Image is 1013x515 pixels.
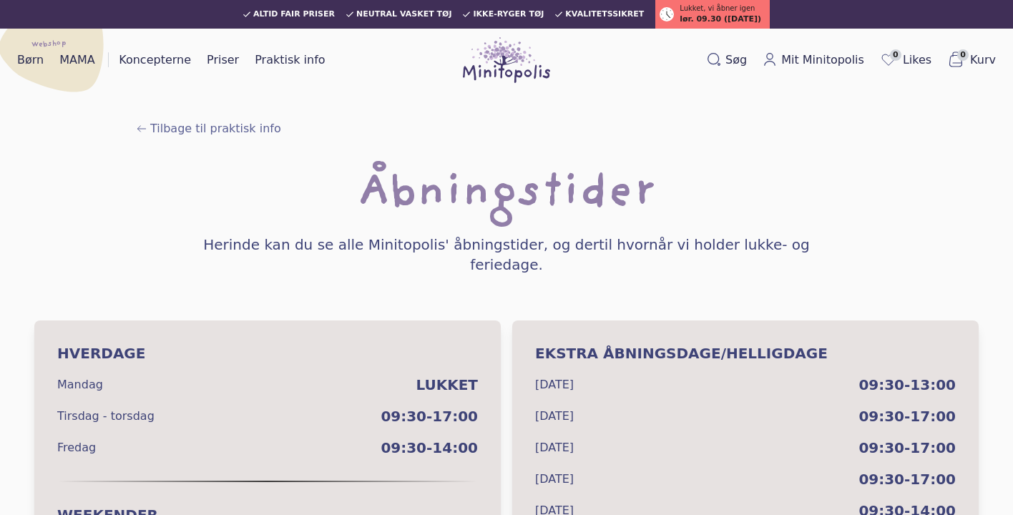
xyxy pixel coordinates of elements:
a: Priser [201,49,245,72]
a: Mit Minitopolis [757,49,870,72]
div: [DATE] [535,376,574,393]
span: Lukket [416,375,478,395]
div: [DATE] [535,408,574,425]
div: Fredag [57,439,96,456]
h1: Åbningstider [358,172,655,217]
div: [DATE] [535,439,574,456]
div: Tirsdag - torsdag [57,408,155,425]
span: 09:30-17:00 [381,406,478,426]
a: Praktisk info [249,49,331,72]
span: 0 [957,49,969,61]
h4: Herinde kan du se alle Minitopolis' åbningstider, og dertil hvornår vi holder lukke- og feriedage. [186,235,827,275]
div: [DATE] [535,471,574,488]
span: Kurv [970,51,996,69]
span: Tilbage til praktisk info [150,120,281,137]
span: 09:30-13:00 [858,375,956,395]
span: 09:30-17:00 [858,469,956,489]
span: Søg [725,51,747,69]
span: Mit Minitopolis [781,51,864,69]
img: Minitopolis logo [463,37,550,83]
span: 09:30-14:00 [381,438,478,458]
span: Lukket, vi åbner igen [680,3,755,14]
span: Likes [903,51,931,69]
h4: Ekstra Åbningsdage/Helligdage [535,343,956,363]
span: lør. 09.30 ([DATE]) [680,14,761,26]
button: 0Kurv [941,48,1002,72]
a: Tilbage til praktisk info [136,120,281,137]
span: 09:30-17:00 [858,438,956,458]
a: MAMA [54,49,101,72]
a: 0Likes [874,48,937,72]
span: Altid fair priser [253,10,335,19]
span: 0 [890,49,901,61]
a: Koncepterne [113,49,197,72]
div: Mandag [57,376,103,393]
a: Børn [11,49,49,72]
button: Søg [701,49,753,72]
span: 09:30-17:00 [858,406,956,426]
span: Ikke-ryger tøj [473,10,544,19]
span: Kvalitetssikret [565,10,644,19]
h4: Hverdage [57,343,478,363]
span: Neutral vasket tøj [356,10,452,19]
